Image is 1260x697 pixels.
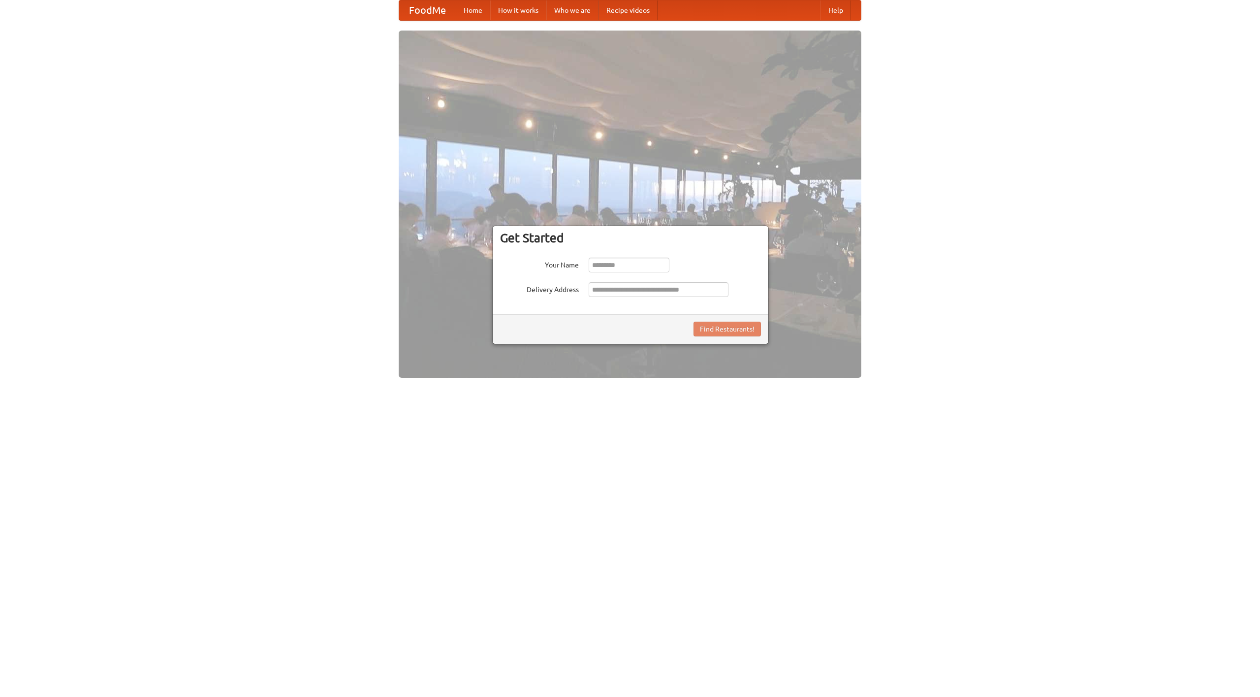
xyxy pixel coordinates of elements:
button: Find Restaurants! [693,322,761,336]
h3: Get Started [500,231,761,245]
a: Home [456,0,490,20]
a: How it works [490,0,546,20]
a: Help [820,0,851,20]
a: Who we are [546,0,598,20]
a: FoodMe [399,0,456,20]
a: Recipe videos [598,0,658,20]
label: Delivery Address [500,282,579,295]
label: Your Name [500,258,579,270]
